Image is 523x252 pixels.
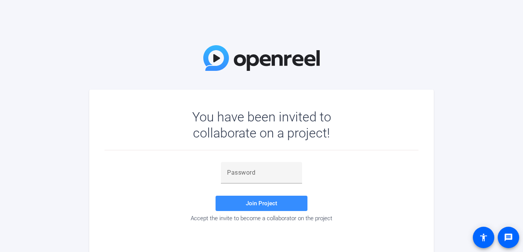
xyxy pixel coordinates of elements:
[170,109,353,141] div: You have been invited to collaborate on a project!
[105,215,418,222] div: Accept the invite to become a collaborator on the project
[227,168,296,177] input: Password
[216,196,307,211] button: Join Project
[504,233,513,242] mat-icon: message
[203,45,320,71] img: OpenReel Logo
[246,200,277,207] span: Join Project
[479,233,488,242] mat-icon: accessibility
